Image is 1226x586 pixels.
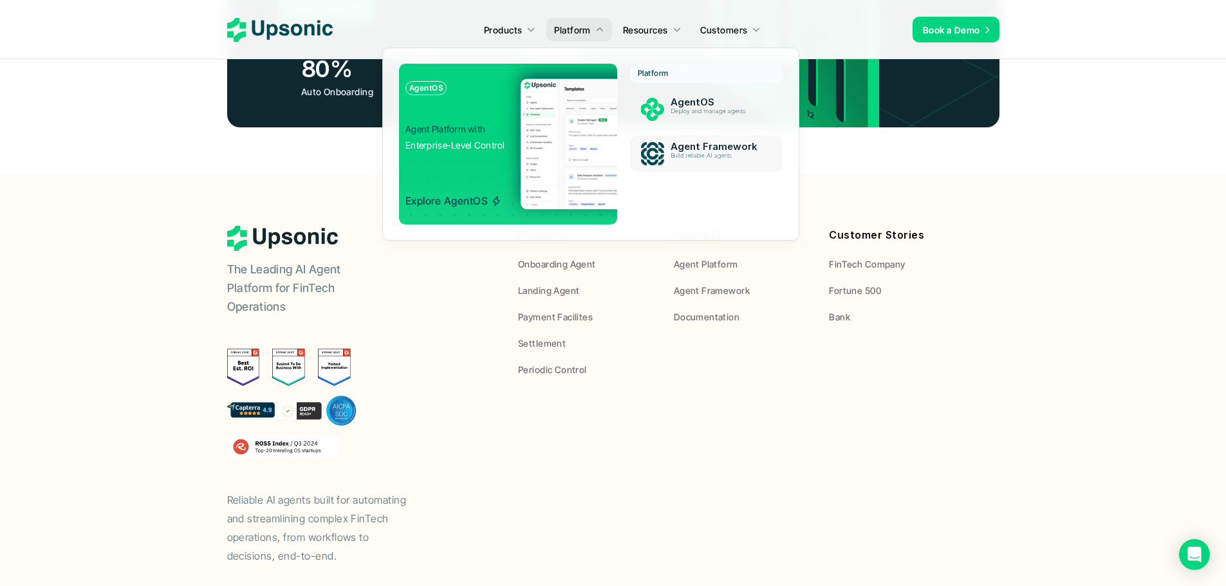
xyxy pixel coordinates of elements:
[518,310,593,324] p: Payment Facilites
[1179,539,1210,570] div: Open Intercom Messenger
[301,85,404,98] p: Auto Onboarding
[518,310,655,324] a: Payment Facilites
[638,69,669,78] p: Platform
[829,284,881,297] p: Fortune 500
[554,23,590,37] p: Platform
[623,23,668,37] p: Resources
[630,136,783,172] a: Agent FrameworkBuild reliable AI agents
[674,257,738,271] p: Agent Platform
[405,199,488,203] p: Explore AgentOS
[405,178,501,207] span: Explore AgentOS
[409,84,443,93] p: AgentOS
[399,64,617,224] a: AgentOSAgent Platform withEnterprise-Level ControlExplore AgentOS
[227,491,420,565] p: Reliable AI agents built for automating and streamlining complex FinTech operations, from workflo...
[923,23,980,37] p: Book a Demo
[674,310,739,324] p: Documentation
[518,284,579,297] p: Landing Agent
[829,257,905,271] p: FinTech Company
[829,226,965,244] p: Customer Stories
[670,141,765,152] p: Agent Framework
[476,18,543,41] a: Products
[674,310,810,324] a: Documentation
[405,195,501,207] span: Explore AgentOS
[518,257,655,271] a: Onboarding Agent
[518,363,587,376] p: Periodic Control
[700,23,748,37] p: Customers
[518,284,655,297] a: Landing Agent
[518,363,655,376] a: Periodic Control
[670,108,764,115] p: Deploy and manage agents
[301,53,407,85] h3: 80%
[405,140,505,151] span: Enterprise-Level Control
[518,257,596,271] p: Onboarding Agent
[674,284,750,297] p: Agent Framework
[405,124,485,134] span: Agent Platform with
[670,96,765,108] p: AgentOS
[484,23,522,37] p: Products
[829,310,850,324] p: Bank
[227,261,388,316] p: The Leading AI Agent Platform for FinTech Operations
[670,152,764,160] p: Build reliable AI agents
[518,336,566,350] p: Settlement
[630,91,783,127] a: AgentOSDeploy and manage agents
[518,336,655,350] a: Settlement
